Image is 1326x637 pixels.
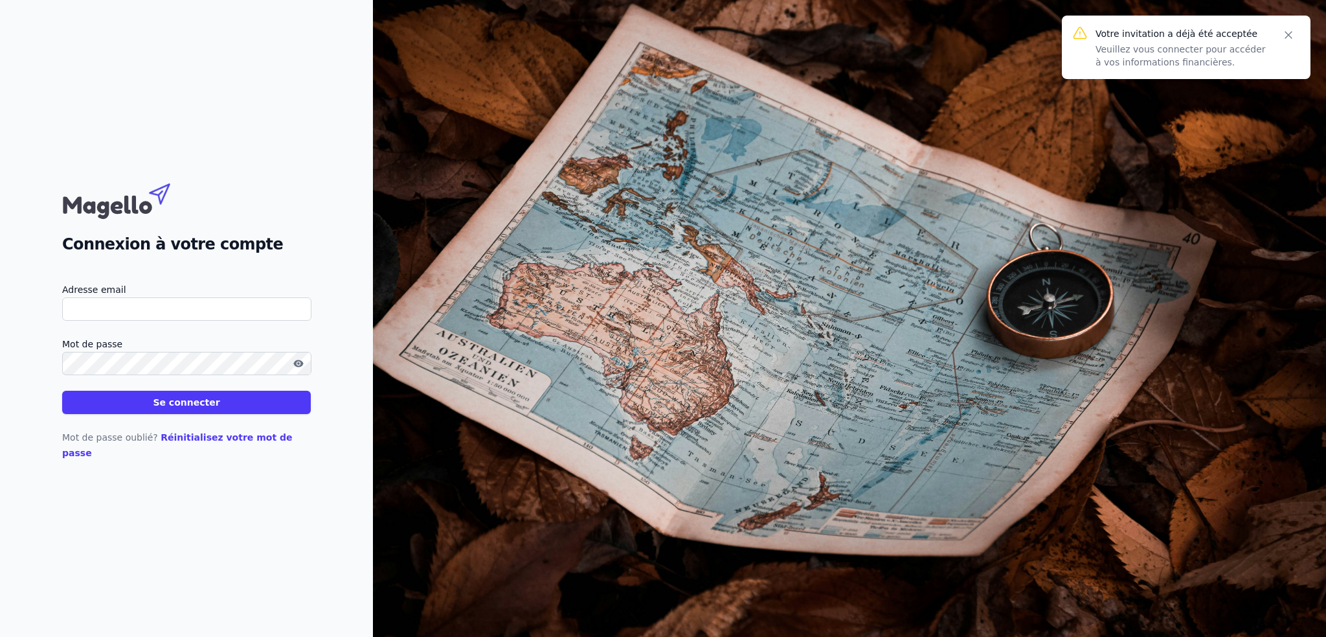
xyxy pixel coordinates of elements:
label: Adresse email [62,282,311,297]
img: Magello [62,177,198,222]
a: Réinitialisez votre mot de passe [62,432,293,458]
p: Veuillez vous connecter pour accéder à vos informations financières. [1096,43,1266,69]
button: Se connecter [62,391,311,414]
p: Mot de passe oublié? [62,430,311,461]
h2: Connexion à votre compte [62,233,311,256]
p: Votre invitation a déjà été acceptée [1096,27,1266,40]
label: Mot de passe [62,336,311,352]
